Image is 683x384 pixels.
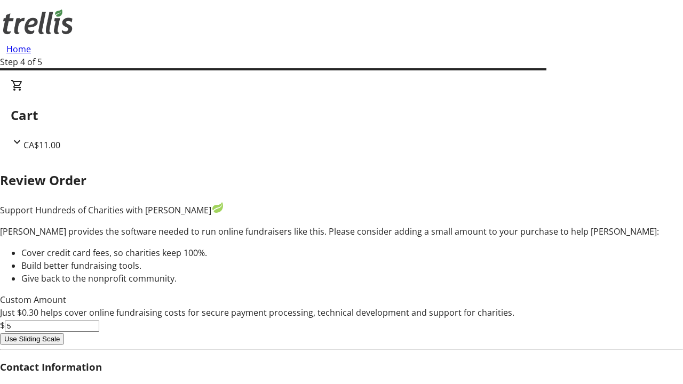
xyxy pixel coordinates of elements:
div: CartCA$11.00 [11,79,672,151]
li: Give back to the nonprofit community. [21,272,683,285]
li: Build better fundraising tools. [21,259,683,272]
li: Cover credit card fees, so charities keep 100%. [21,246,683,259]
h2: Cart [11,106,672,125]
span: CA$11.00 [23,139,60,151]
